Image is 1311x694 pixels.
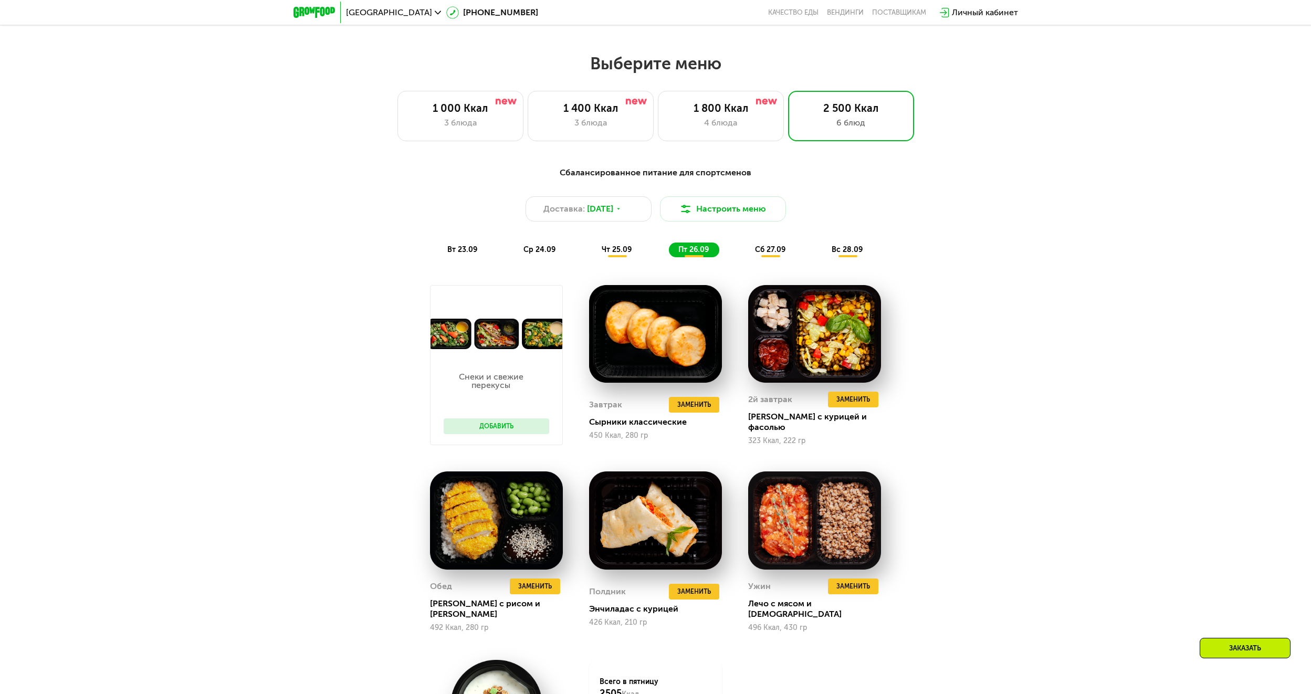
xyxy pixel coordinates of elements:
button: Добавить [444,418,549,434]
span: сб 27.09 [755,245,785,254]
div: 4 блюда [669,117,773,129]
a: Качество еды [768,8,819,17]
div: поставщикам [872,8,926,17]
h2: Выберите меню [34,53,1277,74]
span: Заменить [836,581,870,592]
p: Снеки и свежие перекусы [444,373,539,390]
div: 3 блюда [539,117,643,129]
span: Заменить [677,586,711,597]
div: 323 Ккал, 222 гр [748,437,881,445]
a: [PHONE_NUMBER] [446,6,538,19]
div: Обед [430,579,452,594]
div: 3 блюда [408,117,512,129]
span: вс 28.09 [832,245,863,254]
button: Заменить [510,579,560,594]
div: 492 Ккал, 280 гр [430,624,563,632]
div: 1 800 Ккал [669,102,773,114]
div: Сбалансированное питание для спортсменов [345,166,967,180]
div: Ужин [748,579,771,594]
div: 6 блюд [799,117,903,129]
a: Вендинги [827,8,864,17]
button: Заменить [828,392,878,407]
div: [PERSON_NAME] с курицей и фасолью [748,412,889,433]
div: 450 Ккал, 280 гр [589,432,722,440]
div: [PERSON_NAME] с рисом и [PERSON_NAME] [430,598,571,619]
div: Заказать [1200,638,1291,658]
button: Заменить [669,397,719,413]
span: чт 25.09 [602,245,632,254]
div: 426 Ккал, 210 гр [589,618,722,627]
div: 496 Ккал, 430 гр [748,624,881,632]
span: Доставка: [543,203,585,215]
div: Сырники классические [589,417,730,427]
button: Настроить меню [660,196,786,222]
div: 1 400 Ккал [539,102,643,114]
span: пт 26.09 [678,245,709,254]
div: Лечо с мясом и [DEMOGRAPHIC_DATA] [748,598,889,619]
button: Заменить [828,579,878,594]
div: 2 500 Ккал [799,102,903,114]
div: Полдник [589,584,626,600]
div: Завтрак [589,397,622,413]
span: Заменить [518,581,552,592]
div: 1 000 Ккал [408,102,512,114]
div: Личный кабинет [952,6,1018,19]
button: Заменить [669,584,719,600]
span: вт 23.09 [447,245,477,254]
span: Заменить [677,399,711,410]
span: ср 24.09 [523,245,555,254]
span: [DATE] [587,203,613,215]
div: Энчиладас с курицей [589,604,730,614]
span: [GEOGRAPHIC_DATA] [346,8,432,17]
span: Заменить [836,394,870,405]
div: 2й завтрак [748,392,792,407]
